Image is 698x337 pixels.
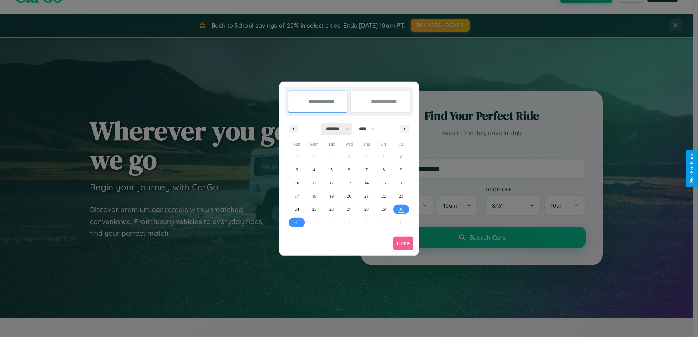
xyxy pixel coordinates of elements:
button: 17 [288,190,306,203]
button: 14 [358,176,375,190]
button: 7 [358,163,375,176]
span: Fri [375,138,392,150]
span: 25 [312,203,317,216]
button: 31 [288,216,306,229]
span: 30 [399,203,403,216]
button: 16 [392,176,410,190]
span: 4 [313,163,315,176]
span: 5 [330,163,333,176]
span: 29 [381,203,386,216]
span: 14 [364,176,369,190]
button: 6 [340,163,358,176]
button: 18 [306,190,323,203]
button: 11 [306,176,323,190]
button: 22 [375,190,392,203]
span: 23 [399,190,403,203]
span: 3 [296,163,298,176]
span: 11 [312,176,317,190]
span: 16 [399,176,403,190]
button: 9 [392,163,410,176]
span: 22 [381,190,386,203]
span: 26 [329,203,334,216]
button: 29 [375,203,392,216]
button: 27 [340,203,358,216]
span: 8 [383,163,385,176]
button: 21 [358,190,375,203]
span: 2 [400,150,402,163]
span: 27 [347,203,351,216]
div: Give Feedback [689,154,694,183]
span: 9 [400,163,402,176]
button: 2 [392,150,410,163]
button: 15 [375,176,392,190]
span: Tue [323,138,340,150]
button: 12 [323,176,340,190]
span: 7 [365,163,368,176]
span: Thu [358,138,375,150]
span: 28 [364,203,369,216]
button: 20 [340,190,358,203]
button: 13 [340,176,358,190]
button: Done [393,237,414,250]
button: 19 [323,190,340,203]
button: 5 [323,163,340,176]
button: 4 [306,163,323,176]
button: 28 [358,203,375,216]
span: 24 [295,203,299,216]
span: 18 [312,190,317,203]
button: 1 [375,150,392,163]
button: 24 [288,203,306,216]
span: 6 [348,163,350,176]
span: 20 [347,190,351,203]
span: 12 [329,176,334,190]
span: 13 [347,176,351,190]
span: 17 [295,190,299,203]
span: 21 [364,190,369,203]
button: 8 [375,163,392,176]
button: 23 [392,190,410,203]
span: Wed [340,138,358,150]
span: Sat [392,138,410,150]
span: Sun [288,138,306,150]
span: 1 [383,150,385,163]
span: 10 [295,176,299,190]
span: 19 [329,190,334,203]
button: 25 [306,203,323,216]
span: 31 [295,216,299,229]
span: Mon [306,138,323,150]
button: 30 [392,203,410,216]
button: 10 [288,176,306,190]
button: 26 [323,203,340,216]
button: 3 [288,163,306,176]
span: 15 [381,176,386,190]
